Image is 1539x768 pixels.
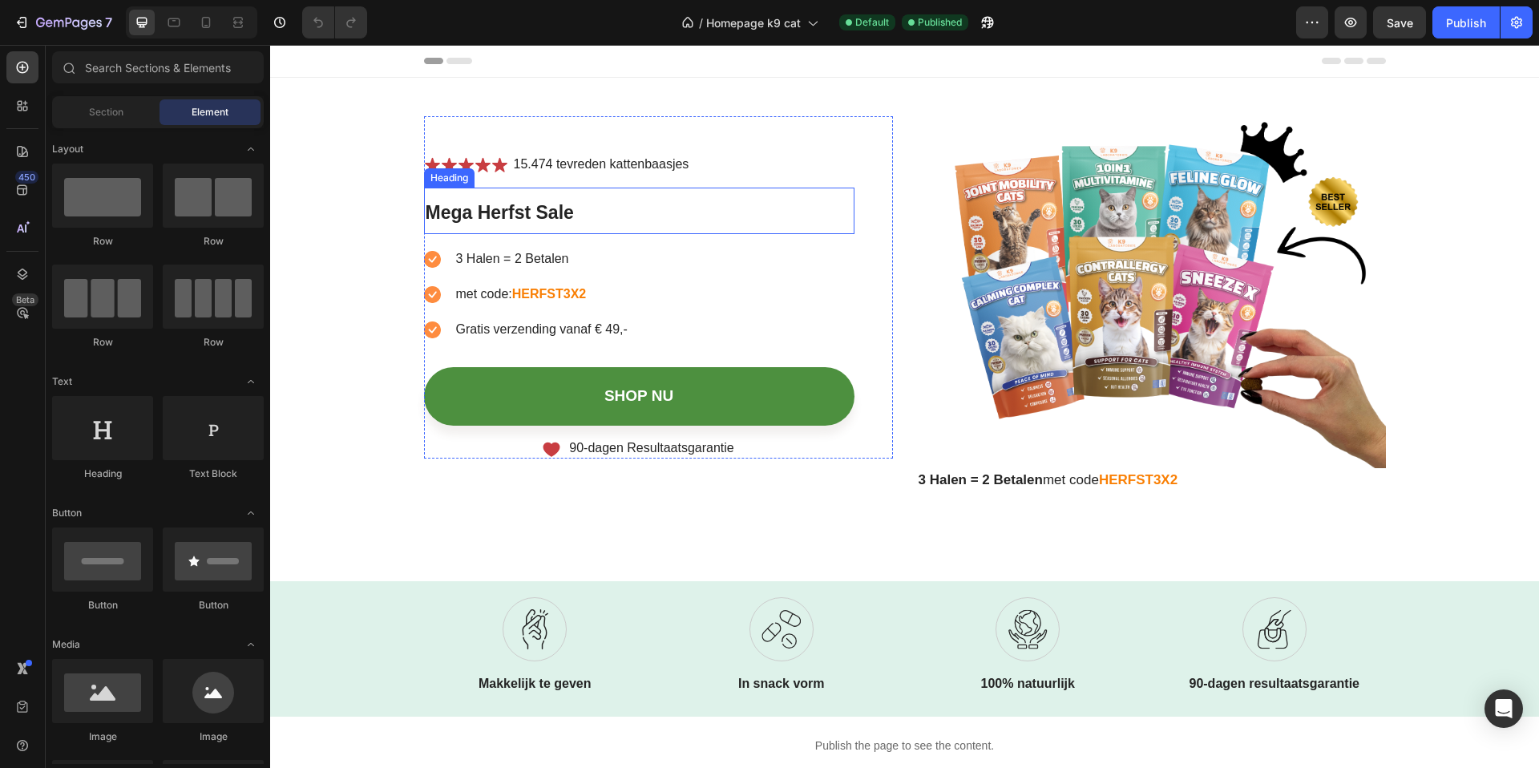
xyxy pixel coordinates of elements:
[829,427,907,443] strong: HERFST3X2
[299,395,463,412] p: 90-dagen Resultaatsgarantie
[89,105,123,119] span: Section
[1484,689,1523,728] div: Open Intercom Messenger
[105,13,112,32] p: 7
[163,335,264,350] div: Row
[52,51,264,83] input: Search Sections & Elements
[699,14,703,31] span: /
[302,6,367,38] div: Undo/Redo
[192,105,228,119] span: Element
[52,234,153,249] div: Row
[163,467,264,481] div: Text Block
[12,293,38,306] div: Beta
[706,14,801,31] span: Homepage k9 cat
[163,234,264,249] div: Row
[238,632,264,657] span: Toggle open
[414,631,608,648] p: In snack vorm
[270,45,1539,768] iframe: Design area
[163,730,264,744] div: Image
[168,631,362,648] p: Makkelijk te geven
[1387,16,1413,30] span: Save
[52,374,72,389] span: Text
[52,335,153,350] div: Row
[1432,6,1500,38] button: Publish
[334,342,403,362] p: Shop NU
[918,15,962,30] span: Published
[648,427,829,443] span: met code
[52,730,153,744] div: Image
[661,631,854,648] p: 100% natuurlijk
[855,15,889,30] span: Default
[1373,6,1426,38] button: Save
[6,6,119,38] button: 7
[907,631,1101,648] p: 90-dagen resultaatsgarantie
[52,467,153,481] div: Heading
[1446,14,1486,31] div: Publish
[52,598,153,612] div: Button
[154,693,1116,709] p: Publish the page to see the content.
[52,637,80,652] span: Media
[648,427,773,443] strong: 3 Halen = 2 Betalen
[238,369,264,394] span: Toggle open
[163,598,264,612] div: Button
[647,71,1116,423] img: Ontdek onze collectie natuurlijke kattensupplementen – speciaal samengesteld voor de gezondheid e...
[15,171,38,184] div: 450
[238,136,264,162] span: Toggle open
[238,500,264,526] span: Toggle open
[52,142,83,156] span: Layout
[52,506,82,520] span: Button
